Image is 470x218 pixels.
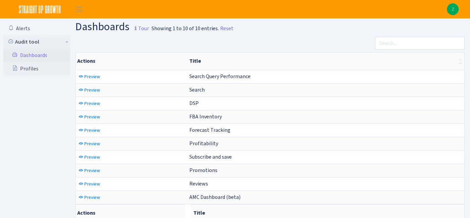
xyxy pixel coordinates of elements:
span: Preview [84,181,100,187]
span: Preview [84,73,100,80]
span: Search [189,86,205,93]
a: Preview [77,98,102,109]
a: Dashboards [3,49,70,62]
button: Toggle navigation [71,4,87,15]
a: Profiles [3,62,70,75]
span: DSP [189,100,199,107]
a: Preview [77,139,102,149]
a: Preview [77,71,102,82]
th: Actions [76,53,187,70]
div: Showing 1 to 10 of 10 entries. [152,24,219,33]
span: Preview [84,141,100,147]
span: Search Query Performance [189,73,251,80]
span: Reviews [189,180,208,187]
span: Preview [84,167,100,174]
span: Subscribe and save [189,153,232,160]
span: Preview [84,100,100,107]
a: Z [447,3,459,15]
span: Preview [84,154,100,160]
span: Preview [84,127,100,133]
h1: Dashboards [75,21,149,34]
a: Alerts [3,22,70,35]
a: Reset [220,24,233,33]
span: Promotions [189,167,217,174]
th: Title : activate to sort column ascending [187,53,464,70]
a: Preview [77,112,102,122]
span: Preview [84,114,100,120]
a: Tour [129,19,149,34]
input: Search... [375,37,465,50]
span: Profitability [189,140,218,147]
a: Preview [77,165,102,176]
a: Preview [77,179,102,189]
a: Preview [77,85,102,95]
span: AMC Dashboard (beta) [189,194,241,201]
small: Tour [131,23,149,34]
a: Audit tool [3,35,70,49]
span: FBA Inventory [189,113,222,120]
a: Preview [77,152,102,162]
img: Zach Belous [447,3,459,15]
a: Preview [77,192,102,203]
span: Preview [84,87,100,93]
a: Preview [77,125,102,135]
span: Preview [84,194,100,201]
span: Forecast Tracking [189,126,230,133]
